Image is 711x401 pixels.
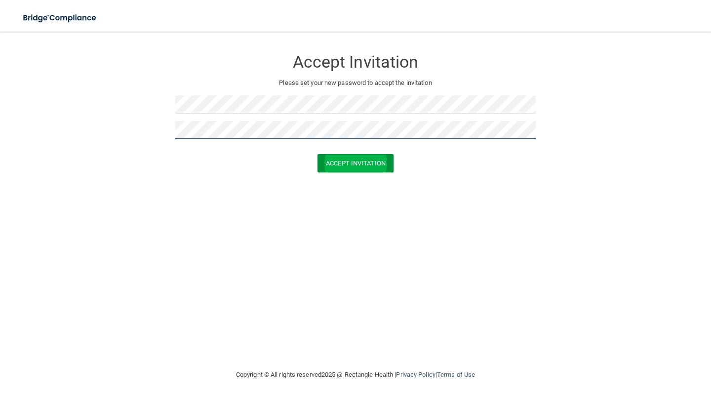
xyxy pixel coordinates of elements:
h3: Accept Invitation [175,53,536,71]
a: Terms of Use [437,371,475,378]
p: Please set your new password to accept the invitation [183,77,528,89]
iframe: Drift Widget Chat Controller [540,331,699,370]
img: bridge_compliance_login_screen.278c3ca4.svg [15,8,106,28]
button: Accept Invitation [317,154,394,172]
div: Copyright © All rights reserved 2025 @ Rectangle Health | | [175,359,536,391]
a: Privacy Policy [396,371,435,378]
